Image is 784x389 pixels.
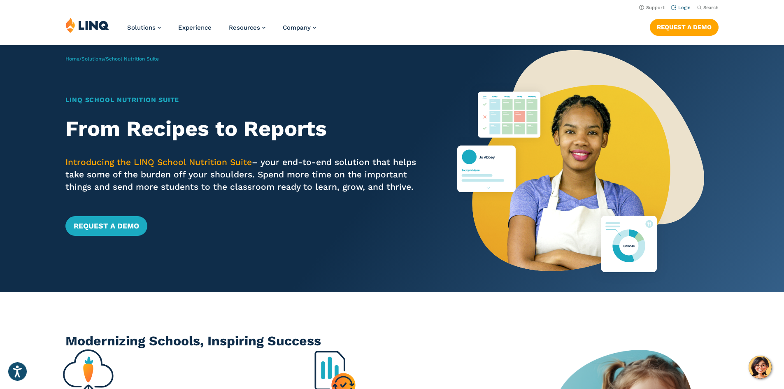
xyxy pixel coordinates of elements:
[457,45,704,292] img: Nutrition Suite Launch
[703,5,719,10] span: Search
[65,216,147,236] a: Request a Demo
[178,24,212,31] a: Experience
[229,24,260,31] span: Resources
[127,17,316,44] nav: Primary Navigation
[127,24,156,31] span: Solutions
[639,5,665,10] a: Support
[65,157,252,167] span: Introducing the LINQ School Nutrition Suite
[749,356,772,379] button: Hello, have a question? Let’s chat.
[671,5,691,10] a: Login
[106,56,159,62] span: School Nutrition Suite
[65,17,109,33] img: LINQ | K‑12 Software
[650,17,719,35] nav: Button Navigation
[65,95,426,105] h1: LINQ School Nutrition Suite
[283,24,316,31] a: Company
[65,156,426,193] p: – your end-to-end solution that helps take some of the burden off your shoulders. Spend more time...
[229,24,265,31] a: Resources
[81,56,104,62] a: Solutions
[65,332,719,350] h2: Modernizing Schools, Inspiring Success
[283,24,311,31] span: Company
[697,5,719,11] button: Open Search Bar
[65,56,79,62] a: Home
[650,19,719,35] a: Request a Demo
[65,56,159,62] span: / /
[127,24,161,31] a: Solutions
[65,116,426,141] h2: From Recipes to Reports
